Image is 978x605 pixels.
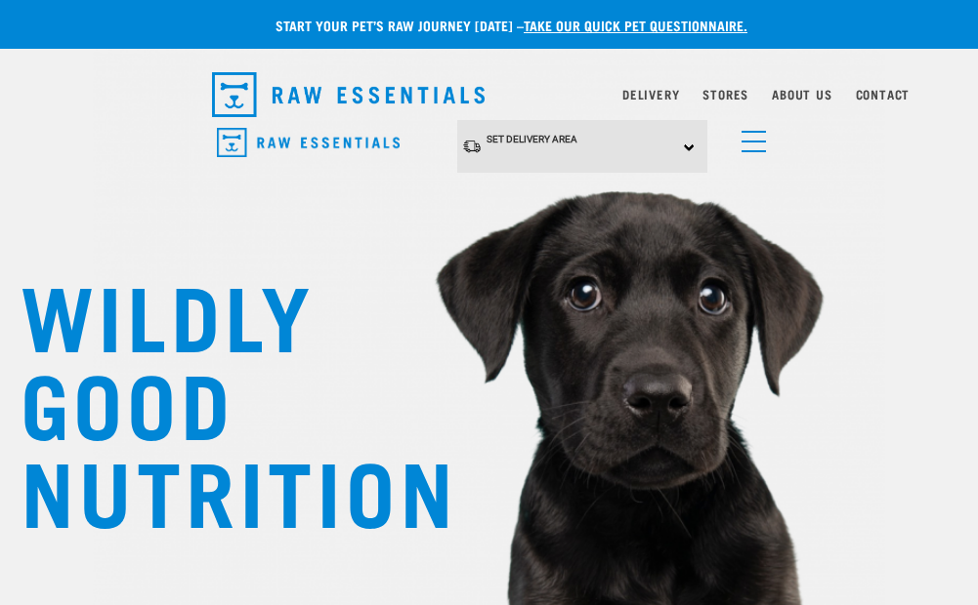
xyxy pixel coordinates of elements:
a: About Us [772,91,831,98]
a: take our quick pet questionnaire. [524,21,747,28]
img: Raw Essentials Logo [212,72,486,117]
img: Raw Essentials Logo [217,128,400,158]
a: Stores [702,91,748,98]
img: van-moving.png [462,139,482,154]
a: menu [732,119,767,154]
nav: dropdown navigation [196,64,783,125]
span: Set Delivery Area [487,134,577,144]
h1: WILDLY GOOD NUTRITION [21,268,411,532]
a: Delivery [622,91,679,98]
a: Contact [856,91,911,98]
